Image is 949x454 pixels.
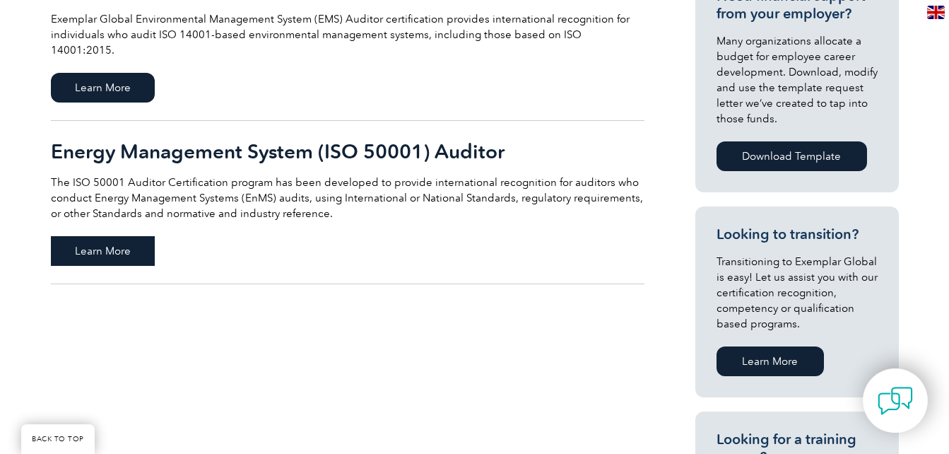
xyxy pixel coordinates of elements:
[717,33,878,127] p: Many organizations allocate a budget for employee career development. Download, modify and use th...
[51,175,644,221] p: The ISO 50001 Auditor Certification program has been developed to provide international recogniti...
[51,236,155,266] span: Learn More
[927,6,945,19] img: en
[51,73,155,103] span: Learn More
[21,424,95,454] a: BACK TO TOP
[51,140,644,163] h2: Energy Management System (ISO 50001) Auditor
[51,11,644,58] p: Exemplar Global Environmental Management System (EMS) Auditor certification provides internationa...
[51,121,644,284] a: Energy Management System (ISO 50001) Auditor The ISO 50001 Auditor Certification program has been...
[717,254,878,332] p: Transitioning to Exemplar Global is easy! Let us assist you with our certification recognition, c...
[717,226,878,243] h3: Looking to transition?
[878,383,913,419] img: contact-chat.png
[717,141,867,171] a: Download Template
[717,347,824,376] a: Learn More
